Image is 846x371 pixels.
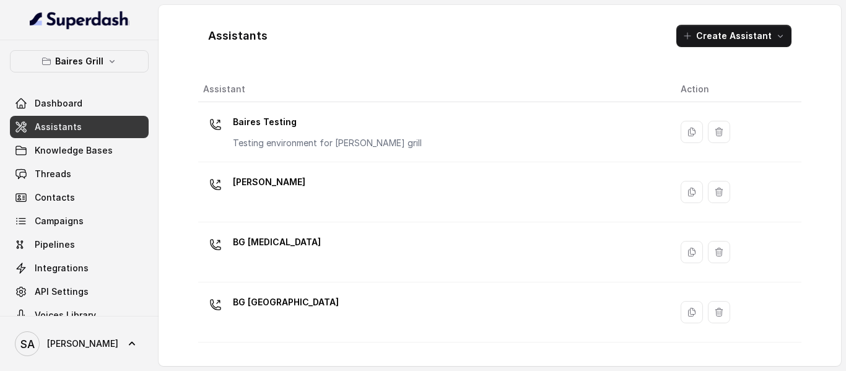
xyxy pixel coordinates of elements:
span: Threads [35,168,71,180]
a: Knowledge Bases [10,139,149,162]
span: [PERSON_NAME] [47,338,118,350]
p: BG [GEOGRAPHIC_DATA] [233,292,339,312]
a: Integrations [10,257,149,279]
p: [PERSON_NAME] [233,172,305,192]
span: Assistants [35,121,82,133]
span: Voices Library [35,309,96,321]
span: Knowledge Bases [35,144,113,157]
p: Baires Grill [55,54,103,69]
button: Create Assistant [676,25,791,47]
a: Pipelines [10,234,149,256]
a: API Settings [10,281,149,303]
a: Threads [10,163,149,185]
span: Dashboard [35,97,82,110]
img: light.svg [30,10,129,30]
a: Campaigns [10,210,149,232]
button: Baires Grill [10,50,149,72]
span: API Settings [35,286,89,298]
h1: Assistants [208,26,268,46]
p: BG [MEDICAL_DATA] [233,232,321,252]
a: Dashboard [10,92,149,115]
a: Assistants [10,116,149,138]
th: Assistant [198,77,671,102]
text: SA [20,338,35,351]
p: Testing environment for [PERSON_NAME] grill [233,137,422,149]
span: Campaigns [35,215,84,227]
p: Baires Testing [233,112,422,132]
a: Contacts [10,186,149,209]
span: Integrations [35,262,89,274]
span: Contacts [35,191,75,204]
a: [PERSON_NAME] [10,326,149,361]
th: Action [671,77,801,102]
span: Pipelines [35,238,75,251]
a: Voices Library [10,304,149,326]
